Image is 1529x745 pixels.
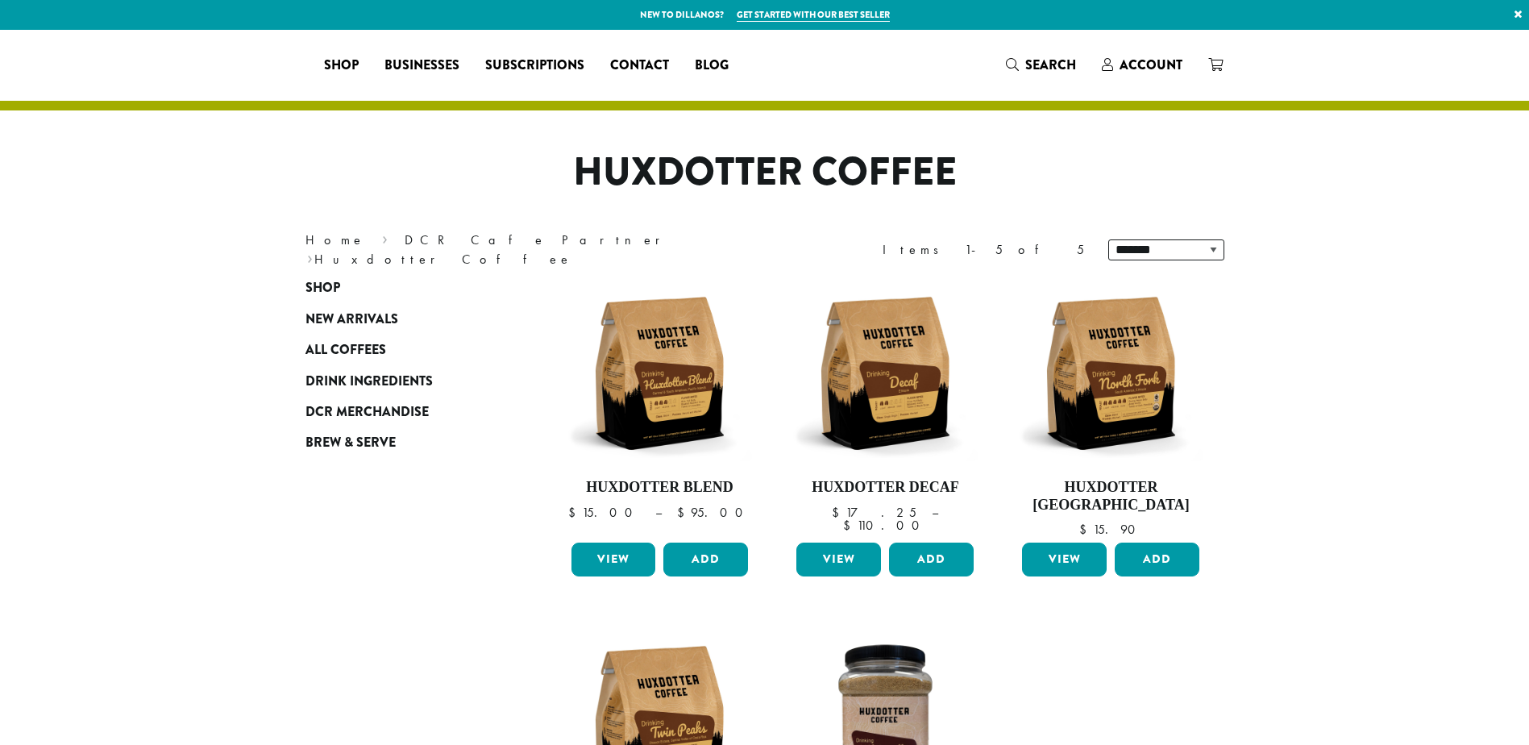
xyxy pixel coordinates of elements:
a: Huxdotter [GEOGRAPHIC_DATA] $15.90 [1018,281,1203,536]
span: Blog [695,56,729,76]
h4: Huxdotter Blend [567,479,753,497]
nav: Breadcrumb [305,231,741,269]
a: Shop [305,273,499,303]
span: Businesses [384,56,459,76]
a: Shop [311,52,372,78]
span: › [382,225,388,250]
a: View [796,543,881,576]
a: Huxdotter Decaf [792,281,978,536]
h1: Huxdotter Coffee [293,149,1236,196]
a: Brew & Serve [305,427,499,458]
button: Add [889,543,974,576]
span: $ [832,504,846,521]
span: $ [1079,521,1093,538]
span: Search [1025,56,1076,74]
bdi: 15.90 [1079,521,1143,538]
h4: Huxdotter [GEOGRAPHIC_DATA] [1018,479,1203,514]
a: Get started with our best seller [737,8,890,22]
img: Huxdotter-Coffee-Decaf-12oz-Web.jpg [792,281,978,466]
span: Contact [610,56,669,76]
bdi: 110.00 [843,517,927,534]
a: View [1022,543,1107,576]
a: All Coffees [305,335,499,365]
span: Subscriptions [485,56,584,76]
span: › [307,244,313,269]
img: Huxdotter-Coffee-Huxdotter-Blend-12oz-Web.jpg [567,281,752,466]
span: $ [843,517,857,534]
h4: Huxdotter Decaf [792,479,978,497]
span: New Arrivals [305,310,398,330]
span: Account [1120,56,1182,74]
bdi: 95.00 [677,504,750,521]
span: – [655,504,662,521]
a: Home [305,231,365,248]
span: $ [568,504,582,521]
a: Drink Ingredients [305,365,499,396]
span: Shop [324,56,359,76]
button: Add [1115,543,1199,576]
img: Huxdotter-Coffee-North-Fork-12oz-Web.jpg [1018,281,1203,466]
span: Brew & Serve [305,433,396,453]
span: Shop [305,278,340,298]
span: $ [677,504,691,521]
span: – [932,504,938,521]
span: DCR Merchandise [305,402,429,422]
button: Add [663,543,748,576]
a: View [571,543,656,576]
span: Drink Ingredients [305,372,433,392]
a: New Arrivals [305,304,499,335]
bdi: 15.00 [568,504,640,521]
a: Search [993,52,1089,78]
a: DCR Cafe Partner [405,231,671,248]
div: Items 1-5 of 5 [883,240,1084,260]
span: All Coffees [305,340,386,360]
a: Huxdotter Blend [567,281,753,536]
bdi: 17.25 [832,504,916,521]
a: DCR Merchandise [305,397,499,427]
